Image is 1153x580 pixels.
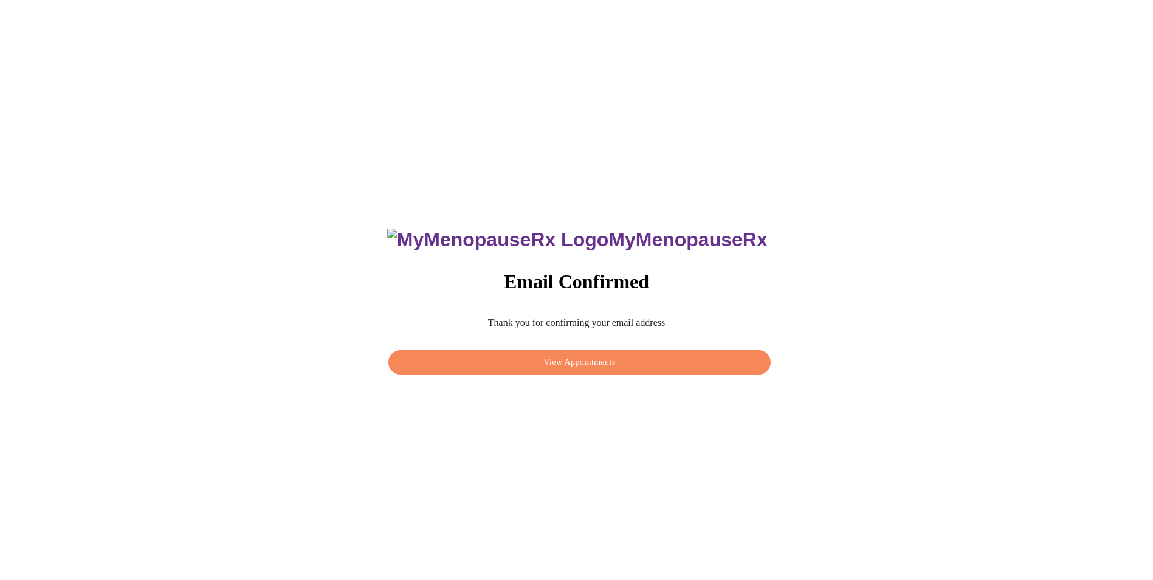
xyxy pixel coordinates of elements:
[388,350,770,375] button: View Appointments
[385,353,773,364] a: View Appointments
[387,229,608,251] img: MyMenopauseRx Logo
[385,317,767,328] p: Thank you for confirming your email address
[387,229,768,251] h3: MyMenopauseRx
[402,355,756,370] span: View Appointments
[385,271,767,293] h3: Email Confirmed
